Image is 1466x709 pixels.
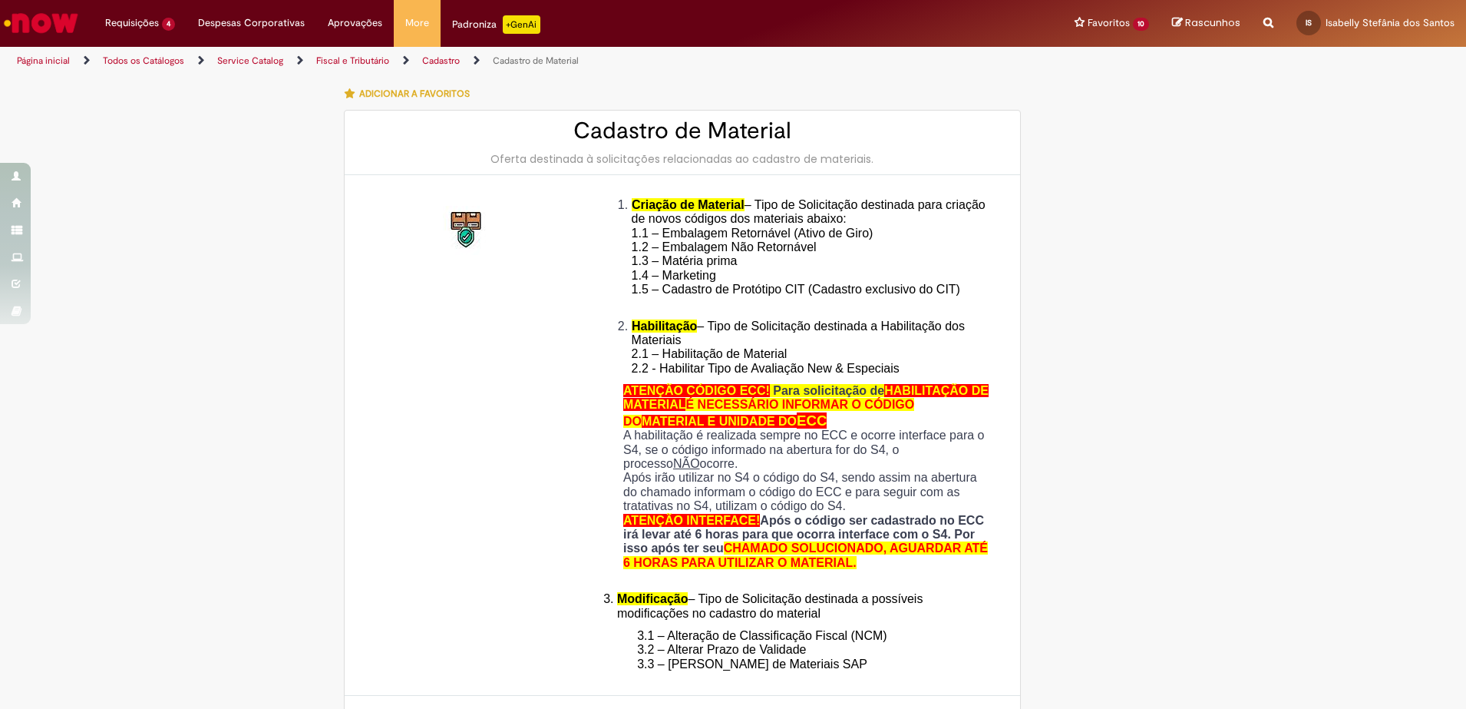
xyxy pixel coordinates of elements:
[623,398,914,427] span: É NECESSÁRIO INFORMAR O CÓDIGO DO
[328,15,382,31] span: Aprovações
[17,55,70,67] a: Página inicial
[493,55,579,67] a: Cadastro de Material
[103,55,184,67] a: Todos os Catálogos
[773,384,884,397] span: Para solicitação de
[359,88,470,100] span: Adicionar a Favoritos
[637,629,887,671] span: 3.1 – Alteração de Classificação Fiscal (NCM) 3.2 – Alterar Prazo de Validade 3.3 – [PERSON_NAME]...
[623,542,988,568] span: CHAMADO SOLUCIONADO, AGUARDAR ATÉ 6 HORAS PARA UTILIZAR O MATERIAL.
[623,384,989,411] span: HABILITAÇÃO DE MATERIAL
[623,514,988,569] strong: Após o código ser cadastrado no ECC irá levar até 6 horas para que ocorra interface com o S4. Por...
[623,471,993,513] p: Após irão utilizar no S4 o código do S4, sendo assim na abertura do chamado informam o código do ...
[632,320,965,375] span: – Tipo de Solicitação destinada a Habilitação dos Materiais 2.1 – Habilitação de Material 2.2 - H...
[642,415,797,428] span: MATERIAL E UNIDADE DO
[162,18,175,31] span: 4
[2,8,81,38] img: ServiceNow
[105,15,159,31] span: Requisições
[217,55,283,67] a: Service Catalog
[405,15,429,31] span: More
[1088,15,1130,31] span: Favoritos
[623,514,760,527] span: ATENÇÃO INTERFACE!
[617,592,688,605] span: Modificação
[452,15,540,34] div: Padroniza
[360,118,1005,144] h2: Cadastro de Material
[632,198,986,310] span: – Tipo de Solicitação destinada para criação de novos códigos dos materiais abaixo: 1.1 – Embalag...
[198,15,305,31] span: Despesas Corporativas
[1185,15,1240,30] span: Rascunhos
[1133,18,1149,31] span: 10
[617,592,993,621] li: – Tipo de Solicitação destinada a possíveis modificações no cadastro do material
[344,78,478,110] button: Adicionar a Favoritos
[632,198,745,211] span: Criação de Material
[503,15,540,34] p: +GenAi
[797,412,827,429] span: ECC
[360,151,1005,167] div: Oferta destinada à solicitações relacionadas ao cadastro de materiais.
[1326,16,1454,29] span: Isabelly Stefânia dos Santos
[443,206,492,255] img: Cadastro de Material
[1172,16,1240,31] a: Rascunhos
[422,55,460,67] a: Cadastro
[316,55,389,67] a: Fiscal e Tributário
[1306,18,1312,28] span: IS
[623,429,993,471] p: A habilitação é realizada sempre no ECC e ocorre interface para o S4, se o código informado na ab...
[632,320,697,333] span: Habilitação
[673,457,700,470] u: NÃO
[623,384,770,397] span: ATENÇÃO CÓDIGO ECC!
[12,47,966,75] ul: Trilhas de página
